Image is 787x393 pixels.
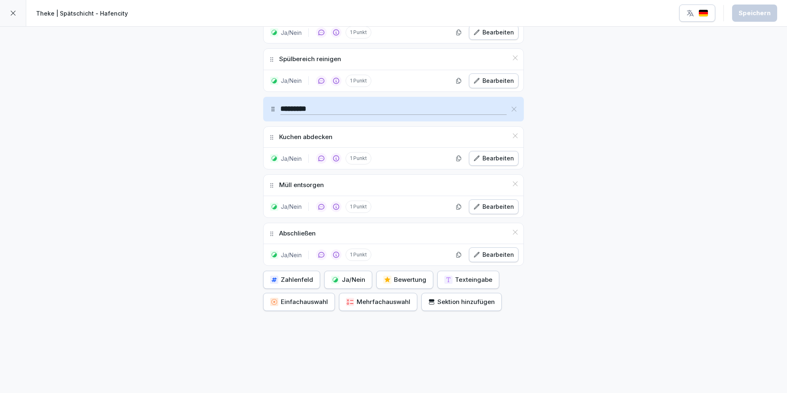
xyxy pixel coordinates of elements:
img: de.svg [698,9,708,17]
div: Bearbeiten [473,76,514,85]
p: 1 Punkt [346,249,371,261]
button: Bearbeiten [469,151,519,166]
p: Ja/Nein [281,76,302,85]
p: Ja/Nein [281,154,302,163]
button: Mehrfachauswahl [339,293,417,311]
button: Bearbeiten [469,25,519,40]
p: 1 Punkt [346,26,371,39]
p: Ja/Nein [281,251,302,259]
button: Bewertung [376,271,433,289]
div: Speichern [739,9,771,18]
button: Sektion hinzufügen [421,293,502,311]
p: Ja/Nein [281,202,302,211]
p: Kuchen abdecken [279,133,332,142]
div: Bearbeiten [473,202,514,211]
button: Speichern [732,5,777,22]
div: Bearbeiten [473,250,514,259]
button: Bearbeiten [469,199,519,214]
button: Texteingabe [437,271,499,289]
div: Zahlenfeld [270,275,313,284]
p: 1 Punkt [346,201,371,213]
div: Mehrfachauswahl [346,297,410,306]
p: 1 Punkt [346,152,371,165]
button: Ja/Nein [324,271,372,289]
button: Zahlenfeld [263,271,320,289]
p: Abschließen [279,229,316,238]
div: Texteingabe [444,275,492,284]
p: 1 Punkt [346,75,371,87]
div: Bewertung [383,275,426,284]
p: Müll entsorgen [279,181,324,190]
div: Sektion hinzufügen [428,297,495,306]
div: Bearbeiten [473,154,514,163]
div: Bearbeiten [473,28,514,37]
div: Einfachauswahl [270,297,328,306]
div: Ja/Nein [331,275,365,284]
p: Ja/Nein [281,28,302,37]
p: Theke | Spätschicht - Hafencity [36,9,128,18]
button: Bearbeiten [469,73,519,88]
p: Spülbereich reinigen [279,55,341,64]
button: Bearbeiten [469,247,519,262]
button: Einfachauswahl [263,293,335,311]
